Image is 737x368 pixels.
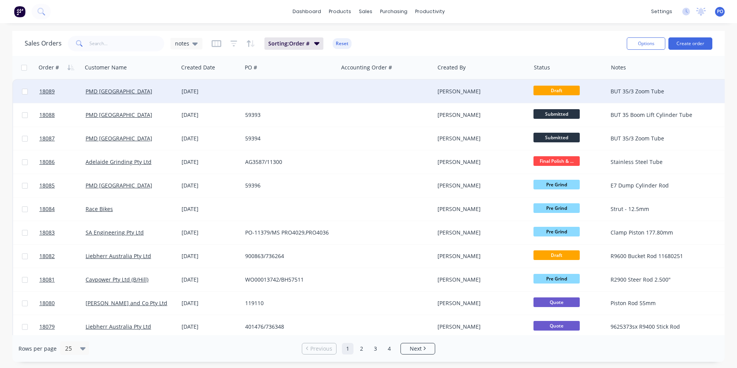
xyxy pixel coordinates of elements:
span: Pre Grind [533,203,580,213]
a: Adelaide Grinding Pty Ltd [86,158,151,165]
div: [PERSON_NAME] [437,135,523,142]
span: Final Polish & ... [533,156,580,166]
a: Race Bikes [86,205,113,213]
input: Search... [89,36,165,51]
span: 18089 [39,88,55,95]
div: PO-11379/MS PRO4029,PRO4036 [245,229,331,236]
div: Customer Name [85,64,127,71]
div: [PERSON_NAME] [437,88,523,95]
a: Next page [401,345,435,353]
div: 900863/736264 [245,252,331,260]
a: PMD [GEOGRAPHIC_DATA] [86,182,152,189]
div: [DATE] [182,323,239,331]
span: 18083 [39,229,55,236]
div: Order # [39,64,59,71]
div: [PERSON_NAME] [437,323,523,331]
span: PO [717,8,723,15]
div: 59393 [245,111,331,119]
div: purchasing [376,6,411,17]
a: 18088 [39,103,86,127]
a: 18085 [39,174,86,197]
a: Page 3 [370,343,381,354]
a: PMD [GEOGRAPHIC_DATA] [86,88,152,95]
span: 18080 [39,299,55,307]
div: settings [647,6,676,17]
div: 59394 [245,135,331,142]
div: products [325,6,355,17]
div: [DATE] [182,205,239,213]
span: Draft [533,250,580,260]
span: 18079 [39,323,55,331]
div: [DATE] [182,252,239,260]
button: Options [627,37,665,50]
a: 18084 [39,198,86,221]
div: 59396 [245,182,331,189]
span: Draft [533,86,580,95]
div: WO00013742/BH57511 [245,276,331,284]
span: Pre Grind [533,227,580,236]
div: AG3587/11300 [245,158,331,166]
span: 18081 [39,276,55,284]
a: 18080 [39,292,86,315]
span: Quote [533,297,580,307]
div: Status [534,64,550,71]
span: notes [175,39,189,47]
img: Factory [14,6,25,17]
div: PO # [245,64,257,71]
span: 18082 [39,252,55,260]
a: Page 2 [356,343,367,354]
a: Cavpower Pty Ltd (B/Hill) [86,276,148,283]
div: [DATE] [182,111,239,119]
div: [PERSON_NAME] [437,205,523,213]
a: PMD [GEOGRAPHIC_DATA] [86,111,152,118]
button: Create order [668,37,712,50]
a: 18083 [39,221,86,244]
a: Liebherr Australia Pty Ltd [86,252,151,260]
span: Quote [533,321,580,331]
span: Previous [310,345,332,353]
a: 18079 [39,315,86,338]
ul: Pagination [299,343,438,354]
div: [PERSON_NAME] [437,252,523,260]
a: [PERSON_NAME] and Co Pty Ltd [86,299,167,307]
div: [DATE] [182,299,239,307]
div: Created Date [181,64,215,71]
div: 401476/736348 [245,323,331,331]
span: 18088 [39,111,55,119]
div: [PERSON_NAME] [437,111,523,119]
a: 18082 [39,245,86,268]
h1: Sales Orders [25,40,62,47]
div: [DATE] [182,276,239,284]
span: Submitted [533,109,580,119]
span: 18086 [39,158,55,166]
div: [DATE] [182,229,239,236]
a: Page 1 is your current page [342,343,353,354]
a: Previous page [302,345,336,353]
span: Pre Grind [533,274,580,284]
button: Sorting:Order # [264,37,323,50]
span: Rows per page [19,345,57,353]
div: productivity [411,6,449,17]
span: 18085 [39,182,55,189]
a: Liebherr Australia Pty Ltd [86,323,151,330]
div: [PERSON_NAME] [437,299,523,307]
a: PMD [GEOGRAPHIC_DATA] [86,135,152,142]
div: 119110 [245,299,331,307]
div: [PERSON_NAME] [437,229,523,236]
a: SA Engineering Pty Ltd [86,229,144,236]
div: [PERSON_NAME] [437,182,523,189]
a: 18087 [39,127,86,150]
div: [DATE] [182,158,239,166]
span: 18087 [39,135,55,142]
div: [PERSON_NAME] [437,276,523,284]
a: 18086 [39,150,86,174]
span: Submitted [533,133,580,142]
span: Pre Grind [533,180,580,189]
a: 18089 [39,80,86,103]
span: 18084 [39,205,55,213]
a: 18081 [39,268,86,291]
span: Sorting: Order # [268,40,310,47]
div: [DATE] [182,182,239,189]
button: Reset [333,38,352,49]
div: Accounting Order # [341,64,392,71]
